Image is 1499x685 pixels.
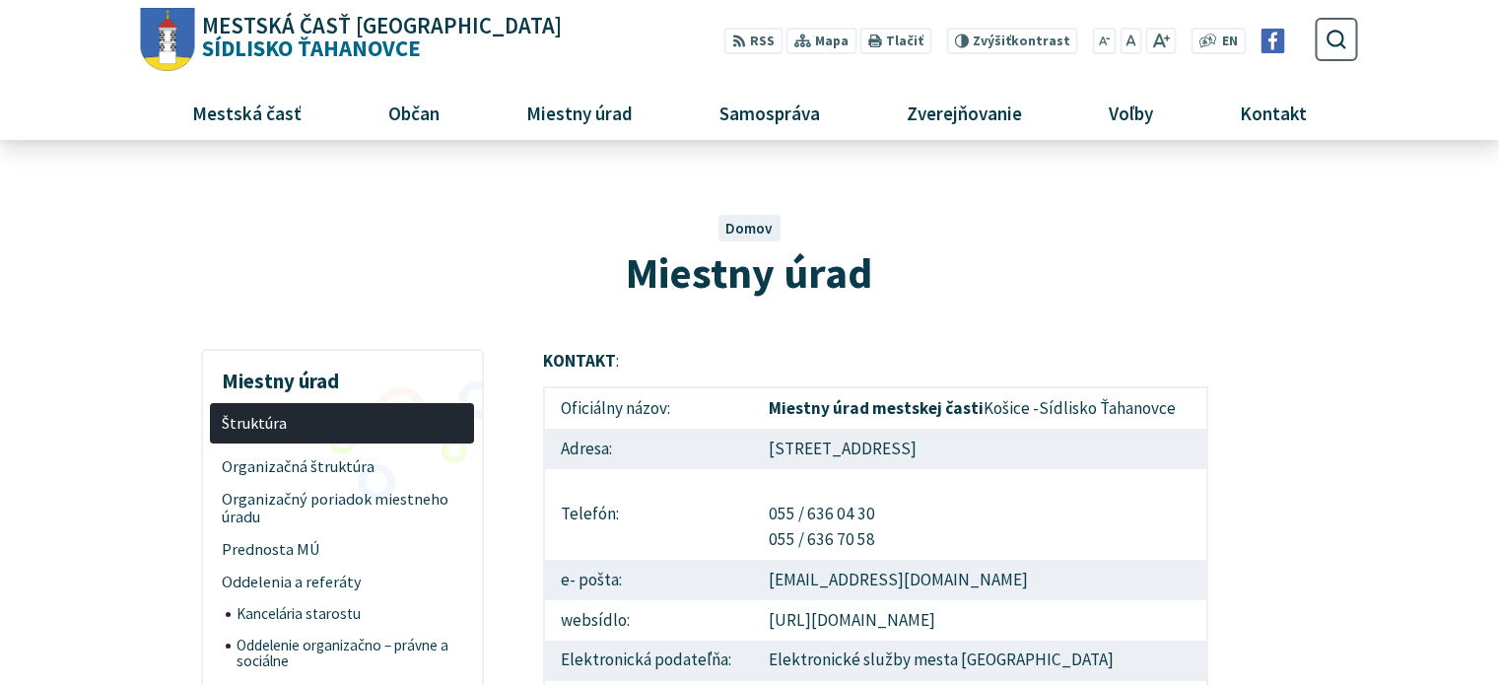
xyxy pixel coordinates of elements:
span: Sídlisko Ťahanovce [195,15,563,60]
td: Adresa: [544,429,753,469]
td: Elektronická podateľňa: [544,641,753,681]
a: Domov [725,219,773,238]
span: Zverejňovanie [899,86,1029,139]
button: Tlačiť [860,28,931,54]
td: [STREET_ADDRESS] [753,429,1207,469]
a: Organizačná štruktúra [210,450,474,483]
span: Tlačiť [886,34,923,49]
span: Mestská časť [184,86,308,139]
a: 055 / 636 04 30 [769,503,875,524]
a: Mapa [786,28,856,54]
a: Prednosta MÚ [210,533,474,566]
a: RSS [724,28,783,54]
span: Samospráva [712,86,827,139]
td: Košice -Sídlisko Ťahanovce [753,387,1207,429]
td: [URL][DOMAIN_NAME] [753,600,1207,641]
button: Zvýšiťkontrast [946,28,1077,54]
a: Organizačný poriadok miestneho úradu [210,483,474,533]
span: Organizačný poriadok miestneho úradu [222,483,463,533]
a: Voľby [1073,86,1190,139]
button: Zväčšiť veľkosť písma [1145,28,1176,54]
button: Zmenšiť veľkosť písma [1093,28,1117,54]
span: RSS [750,32,775,52]
td: websídlo: [544,600,753,641]
a: EN [1217,32,1244,52]
img: Prejsť na domovskú stránku [141,8,195,72]
a: Oddelenia a referáty [210,566,474,598]
span: Voľby [1102,86,1161,139]
a: Kancelária starostu [226,598,475,630]
span: Zvýšiť [973,33,1011,49]
span: Miestny úrad [518,86,640,139]
span: Oddelenia a referáty [222,566,463,598]
td: [EMAIL_ADDRESS][DOMAIN_NAME] [753,560,1207,600]
span: Organizačná štruktúra [222,450,463,483]
a: Mestská časť [156,86,337,139]
td: Telefón: [544,469,753,560]
a: Kontakt [1204,86,1343,139]
span: Štruktúra [222,407,463,440]
a: Zverejňovanie [871,86,1058,139]
span: Občan [380,86,446,139]
a: Miestny úrad [490,86,668,139]
img: Prejsť na Facebook stránku [1261,29,1285,53]
span: Oddelenie organizačno – právne a sociálne [237,630,463,678]
p: : [543,349,1208,375]
a: Samospráva [684,86,856,139]
a: Logo Sídlisko Ťahanovce, prejsť na domovskú stránku. [141,8,562,72]
span: Prednosta MÚ [222,533,463,566]
td: e- pošta: [544,560,753,600]
a: 055 / 636 70 58 [769,528,875,550]
strong: Miestny úrad mestskej časti [769,397,984,419]
span: EN [1222,32,1238,52]
span: Kancelária starostu [237,598,463,630]
button: Nastaviť pôvodnú veľkosť písma [1120,28,1141,54]
td: Oficiálny názov: [544,387,753,429]
strong: KONTAKT [543,350,616,372]
span: Mapa [815,32,849,52]
span: Miestny úrad [626,245,872,300]
a: Štruktúra [210,403,474,444]
a: Elektronické služby mesta [GEOGRAPHIC_DATA] [769,649,1114,670]
span: Kontakt [1233,86,1315,139]
span: kontrast [973,34,1070,49]
h3: Miestny úrad [210,355,474,396]
a: Oddelenie organizačno – právne a sociálne [226,630,475,678]
span: Mestská časť [GEOGRAPHIC_DATA] [202,15,562,37]
a: Občan [352,86,475,139]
